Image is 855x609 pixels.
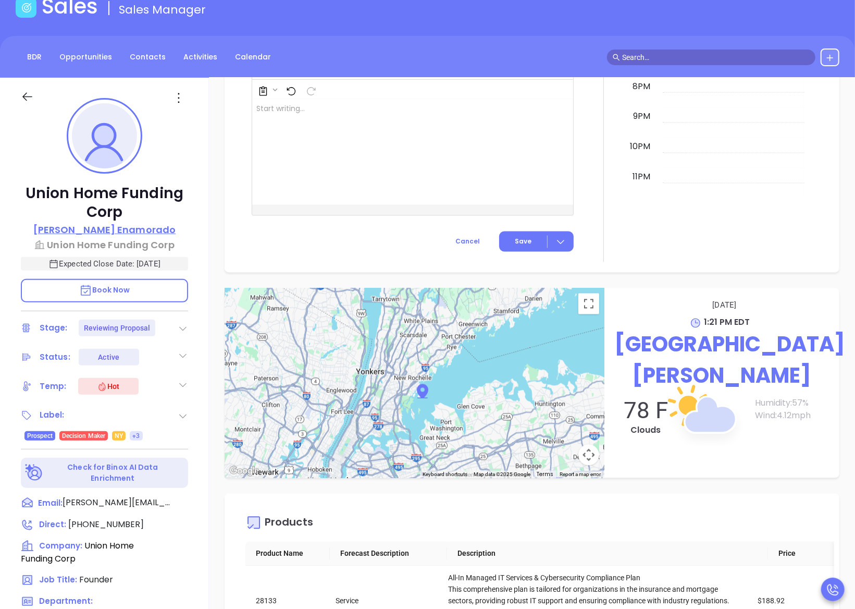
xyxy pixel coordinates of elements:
a: Activities [177,48,224,66]
button: Toggle fullscreen view [578,294,599,314]
img: Google [227,465,262,478]
p: Humidity: 57 % [755,397,829,410]
span: NY [115,430,123,442]
div: Products [265,517,313,531]
a: Calendar [229,48,277,66]
p: [GEOGRAPHIC_DATA][PERSON_NAME] [615,329,829,392]
div: 8pm [630,80,652,93]
div: 11pm [630,171,652,184]
div: $188.92 [758,595,837,607]
img: profile-user [72,103,137,168]
div: Reviewing Proposal [84,320,151,336]
p: [PERSON_NAME] Enamorado [33,223,176,237]
span: Save [515,237,531,247]
img: Cloud Day [656,363,760,468]
div: Service [336,595,433,607]
span: +3 [132,430,140,442]
th: Forecast Description [330,542,448,566]
a: Terms (opens in new tab) [537,471,553,479]
a: Opportunities [53,48,118,66]
span: Surveys [253,81,280,99]
p: Expected Close Date: [DATE] [21,257,188,271]
a: Union Home Funding Corp [21,238,188,252]
span: [PERSON_NAME][EMAIL_ADDRESS][DOMAIN_NAME] [63,496,172,509]
span: Map data ©2025 Google [474,472,530,478]
div: Label: [40,407,65,423]
p: [DATE] [620,299,829,312]
a: [PERSON_NAME] Enamorado [33,223,176,238]
input: Search… [622,52,810,63]
img: Ai-Enrich-DaqCidB-.svg [25,464,43,482]
span: Sales Manager [119,2,206,18]
th: Product Name [245,542,330,566]
a: Open this area in Google Maps (opens a new window) [227,465,262,478]
span: 1:21 PM EDT [704,316,750,328]
div: Temp: [40,379,67,394]
p: Clouds [615,424,677,437]
button: Keyboard shortcuts [423,471,467,479]
span: Email: [38,496,63,510]
span: Company: [39,540,82,551]
div: 9pm [631,111,652,123]
span: Job Title: [39,574,77,585]
p: Union Home Funding Corp [21,184,188,222]
a: BDR [21,48,48,66]
span: Cancel [455,237,480,246]
span: [PHONE_NUMBER] [68,518,144,530]
a: Report a map error [560,472,601,478]
span: Direct : [39,519,66,530]
span: Founder [79,574,113,586]
p: 78 F [615,397,677,424]
p: Wind: 4.12 mph [755,410,829,422]
button: Cancel [436,232,499,252]
button: Map camera controls [578,445,599,466]
span: Undo [281,81,300,99]
span: search [613,54,620,61]
span: Department: [39,595,93,606]
span: Book Now [79,285,130,295]
th: Description [447,542,768,566]
div: Hot [97,380,119,393]
span: Redo [301,81,319,99]
span: Decision Maker [62,430,105,442]
a: Contacts [123,48,172,66]
div: Status: [40,349,70,365]
button: Save [499,232,574,252]
span: Prospect [27,430,53,442]
div: 10pm [628,141,652,153]
div: Stage: [40,320,68,336]
p: Check for Binox AI Data Enrichment [45,462,181,484]
div: Active [98,349,119,366]
div: 28133 [256,595,321,607]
